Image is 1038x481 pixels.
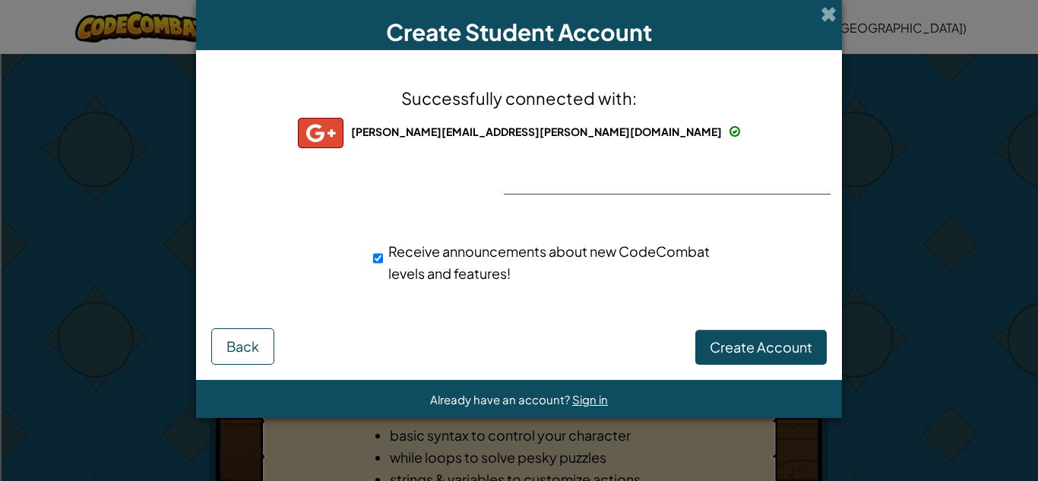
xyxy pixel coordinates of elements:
img: gplus_small.png [298,118,343,148]
span: Receive announcements about new CodeCombat levels and features! [388,242,710,282]
div: Sort New > Old [6,49,1032,63]
div: Sort A > Z [6,36,1032,49]
span: Back [226,337,259,355]
div: Move To ... [6,63,1032,77]
div: Delete [6,77,1032,90]
span: Already have an account? [430,392,572,407]
span: Successfully connected with: [401,87,637,109]
input: Search outlines [6,20,141,36]
input: Receive announcements about new CodeCombat levels and features! [373,243,383,274]
button: Back [211,328,274,365]
div: Sign out [6,104,1032,118]
span: [PERSON_NAME][EMAIL_ADDRESS][PERSON_NAME][DOMAIN_NAME] [351,125,722,138]
span: Create Account [710,338,812,356]
div: Options [6,90,1032,104]
span: Create Student Account [386,17,652,46]
div: Home [6,6,318,20]
a: Sign in [572,392,608,407]
button: Create Account [695,330,827,365]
